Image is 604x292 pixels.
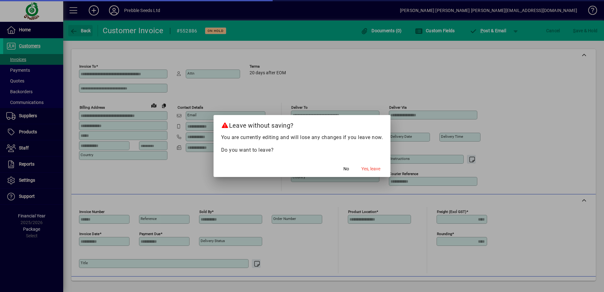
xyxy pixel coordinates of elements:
span: No [343,166,349,172]
p: You are currently editing and will lose any changes if you leave now. [221,134,383,141]
button: Yes, leave [359,163,383,174]
h2: Leave without saving? [214,115,391,133]
button: No [336,163,356,174]
span: Yes, leave [361,166,380,172]
p: Do you want to leave? [221,146,383,154]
